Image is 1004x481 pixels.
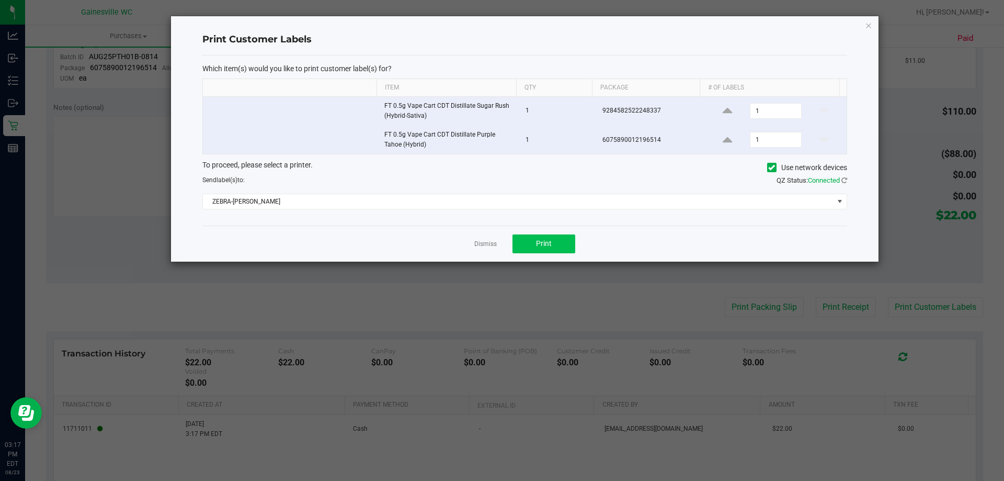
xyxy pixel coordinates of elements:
th: Qty [516,79,592,97]
button: Print [512,234,575,253]
p: Which item(s) would you like to print customer label(s) for? [202,64,847,73]
th: # of labels [700,79,839,97]
td: 1 [519,97,596,126]
td: 9284582522248337 [596,97,705,126]
label: Use network devices [767,162,847,173]
th: Item [376,79,516,97]
span: ZEBRA-[PERSON_NAME] [203,194,834,209]
td: 6075890012196514 [596,126,705,154]
span: label(s) [216,176,237,184]
span: Send to: [202,176,245,184]
span: Connected [808,176,840,184]
div: To proceed, please select a printer. [195,160,855,175]
a: Dismiss [474,240,497,249]
td: 1 [519,126,596,154]
span: QZ Status: [777,176,847,184]
span: Print [536,239,552,248]
h4: Print Customer Labels [202,33,847,47]
iframe: Resource center [10,397,42,429]
td: FT 0.5g Vape Cart CDT Distillate Purple Tahoe (Hybrid) [378,126,519,154]
td: FT 0.5g Vape Cart CDT Distillate Sugar Rush (Hybrid-Sativa) [378,97,519,126]
th: Package [592,79,700,97]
